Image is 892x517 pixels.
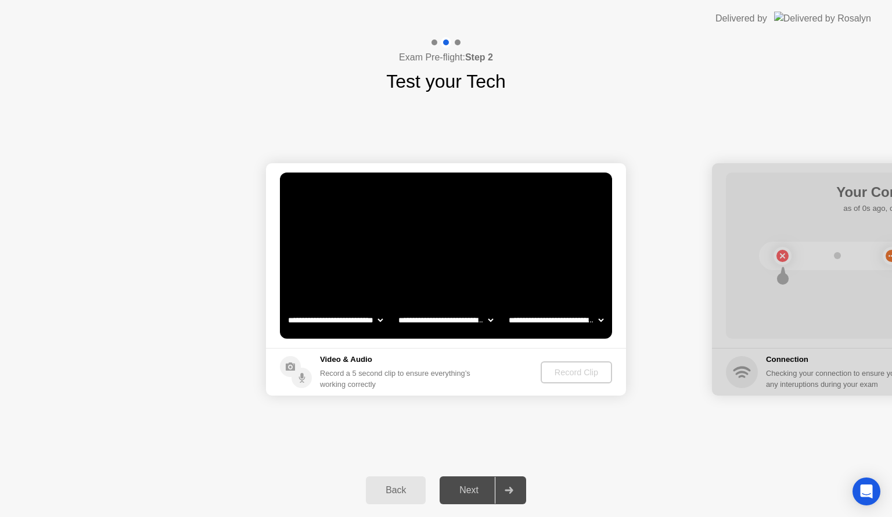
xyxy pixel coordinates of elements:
[541,361,612,383] button: Record Clip
[774,12,871,25] img: Delivered by Rosalyn
[443,485,495,496] div: Next
[320,368,475,390] div: Record a 5 second clip to ensure everything’s working correctly
[506,308,606,332] select: Available microphones
[853,477,880,505] div: Open Intercom Messenger
[545,368,607,377] div: Record Clip
[465,52,493,62] b: Step 2
[369,485,422,496] div: Back
[399,51,493,64] h4: Exam Pre-flight:
[286,308,385,332] select: Available cameras
[320,354,475,365] h5: Video & Audio
[440,476,526,504] button: Next
[366,476,426,504] button: Back
[396,308,495,332] select: Available speakers
[386,67,506,95] h1: Test your Tech
[715,12,767,26] div: Delivered by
